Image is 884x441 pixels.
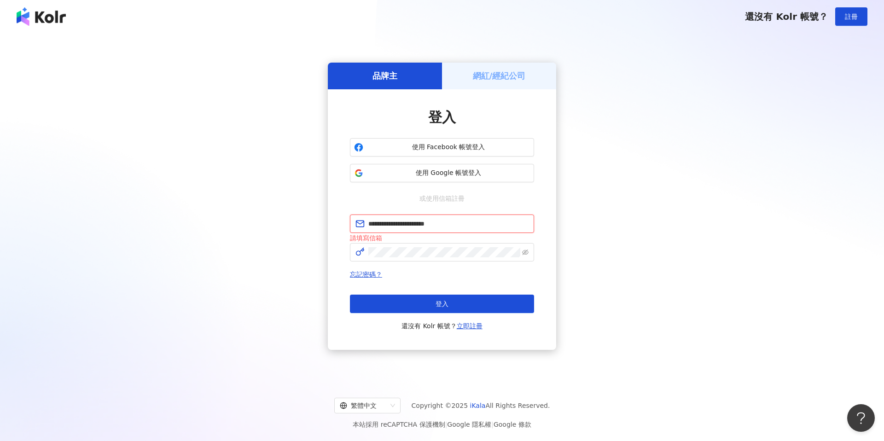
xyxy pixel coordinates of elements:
[350,138,534,157] button: 使用 Facebook 帳號登入
[340,398,387,413] div: 繁體中文
[353,419,531,430] span: 本站採用 reCAPTCHA 保護機制
[445,421,448,428] span: |
[350,271,382,278] a: 忘記密碼？
[447,421,491,428] a: Google 隱私權
[522,249,529,255] span: eye-invisible
[350,233,534,243] div: 請填寫信箱
[401,320,483,331] span: 還沒有 Kolr 帳號？
[17,7,66,26] img: logo
[367,143,530,152] span: 使用 Facebook 帳號登入
[350,164,534,182] button: 使用 Google 帳號登入
[835,7,867,26] button: 註冊
[745,11,828,22] span: 還沒有 Kolr 帳號？
[350,295,534,313] button: 登入
[428,109,456,125] span: 登入
[473,70,526,81] h5: 網紅/經紀公司
[845,13,858,20] span: 註冊
[470,402,486,409] a: iKala
[457,322,483,330] a: 立即註冊
[491,421,494,428] span: |
[413,193,471,203] span: 或使用信箱註冊
[494,421,531,428] a: Google 條款
[847,404,875,432] iframe: Help Scout Beacon - Open
[372,70,397,81] h5: 品牌主
[412,400,550,411] span: Copyright © 2025 All Rights Reserved.
[436,300,448,308] span: 登入
[367,168,530,178] span: 使用 Google 帳號登入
